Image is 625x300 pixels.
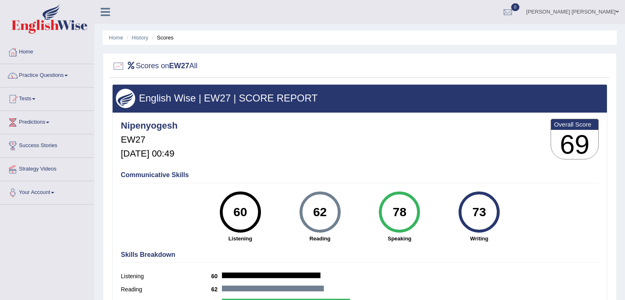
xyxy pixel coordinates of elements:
a: Strategy Videos [0,158,94,178]
a: Predictions [0,111,94,132]
div: 78 [385,195,415,229]
strong: Reading [284,235,356,242]
b: 62 [211,286,222,293]
a: Tests [0,88,94,108]
h2: Scores on All [112,60,198,72]
span: 0 [511,3,519,11]
h4: Skills Breakdown [121,251,599,258]
h3: English Wise | EW27 | SCORE REPORT [116,93,604,104]
a: Your Account [0,181,94,202]
a: Home [0,41,94,61]
div: 62 [305,195,335,229]
b: 60 [211,273,222,279]
h5: [DATE] 00:49 [121,149,178,159]
a: Success Stories [0,134,94,155]
b: EW27 [169,62,189,70]
strong: Listening [205,235,276,242]
h4: Communicative Skills [121,171,599,179]
label: Reading [121,285,211,294]
h4: Nipenyogesh [121,121,178,131]
div: 60 [225,195,255,229]
strong: Writing [443,235,515,242]
a: History [132,35,148,41]
li: Scores [150,34,174,42]
a: Home [109,35,123,41]
h5: EW27 [121,135,178,145]
a: Practice Questions [0,64,94,85]
h3: 69 [551,130,598,159]
strong: Speaking [364,235,435,242]
label: Listening [121,272,211,281]
img: wings.png [116,89,135,108]
b: Overall Score [554,121,595,128]
div: 73 [464,195,494,229]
